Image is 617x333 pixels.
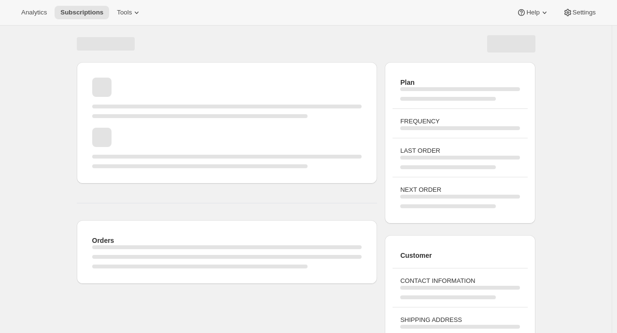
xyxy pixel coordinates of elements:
h3: LAST ORDER [400,146,519,156]
h3: SHIPPING ADDRESS [400,315,519,325]
h3: CONTACT INFORMATION [400,276,519,286]
h2: Orders [92,236,362,245]
h2: Plan [400,78,519,87]
button: Analytics [15,6,53,19]
span: Help [526,9,539,16]
span: Subscriptions [60,9,103,16]
span: Settings [573,9,596,16]
button: Tools [111,6,147,19]
h2: Customer [400,251,519,260]
h3: NEXT ORDER [400,185,519,195]
span: Analytics [21,9,47,16]
h3: FREQUENCY [400,117,519,126]
button: Settings [557,6,602,19]
button: Subscriptions [55,6,109,19]
button: Help [511,6,555,19]
span: Tools [117,9,132,16]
